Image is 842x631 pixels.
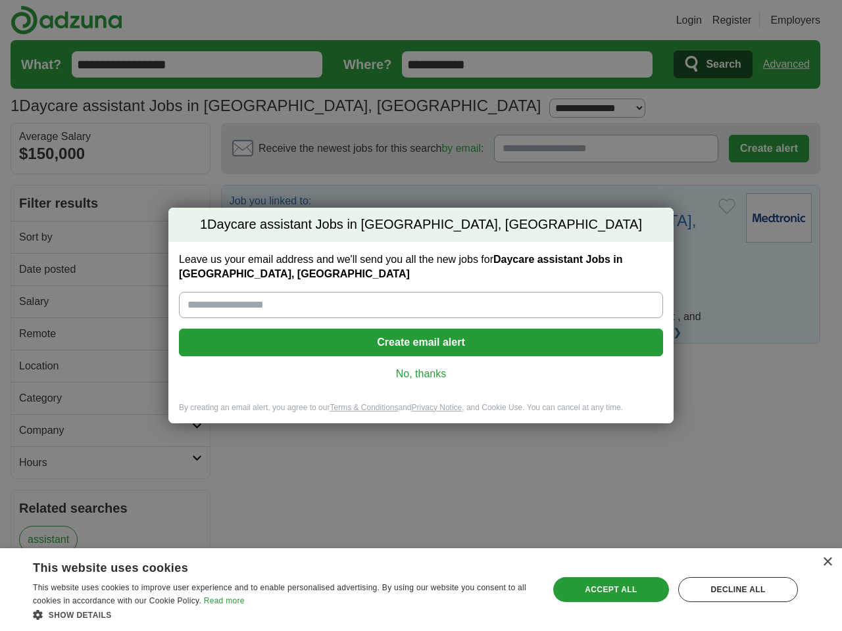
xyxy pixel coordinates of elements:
[330,403,398,412] a: Terms & Conditions
[412,403,462,412] a: Privacy Notice
[189,367,653,381] a: No, thanks
[179,329,663,356] button: Create email alert
[168,208,674,242] h2: Daycare assistant Jobs in [GEOGRAPHIC_DATA], [GEOGRAPHIC_DATA]
[822,557,832,567] div: Close
[678,577,798,602] div: Decline all
[200,216,207,234] span: 1
[33,556,501,576] div: This website uses cookies
[49,611,112,620] span: Show details
[168,402,674,424] div: By creating an email alert, you agree to our and , and Cookie Use. You can cancel at any time.
[33,583,526,605] span: This website uses cookies to improve user experience and to enable personalised advertising. By u...
[553,577,669,602] div: Accept all
[179,252,663,281] label: Leave us your email address and we'll send you all the new jobs for
[204,596,245,605] a: Read more, opens a new window
[179,254,623,279] strong: Daycare assistant Jobs in [GEOGRAPHIC_DATA], [GEOGRAPHIC_DATA]
[33,608,533,621] div: Show details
